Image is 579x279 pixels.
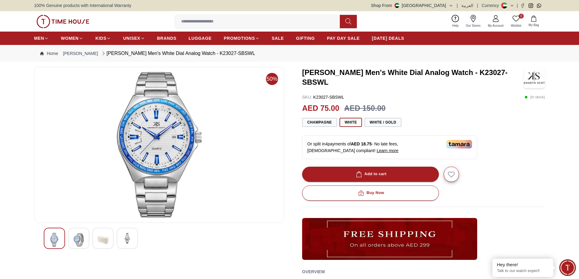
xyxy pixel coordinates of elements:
[464,23,483,28] span: Our Stores
[395,3,399,8] img: United Arab Emirates
[351,141,371,146] span: AED 18.75
[327,33,360,44] a: PAY DAY SALE
[189,35,212,41] span: LUGGAGE
[34,2,131,9] span: 100% Genuine products with International Warranty
[302,68,524,87] h3: [PERSON_NAME] Men's White Dial Analog Watch - K23027-SBSWL
[559,259,576,276] div: Chat Widget
[34,35,44,41] span: MEN
[519,14,524,19] span: 0
[364,118,401,127] button: White / Gold
[497,262,549,268] div: Hey there!
[508,23,524,28] span: Wishlist
[525,94,545,100] p: ( In stock )
[357,189,384,196] div: Buy Now
[296,35,315,41] span: GIFTING
[525,14,543,29] button: My Bag
[224,33,260,44] a: PROMOTIONS
[123,33,145,44] a: UNISEX
[371,2,453,9] button: Shop From[GEOGRAPHIC_DATA]
[157,35,177,41] span: BRANDS
[450,23,461,28] span: Help
[517,2,518,9] span: |
[355,171,387,178] div: Add to cart
[63,50,98,56] a: [PERSON_NAME]
[529,3,533,8] a: Instagram
[461,2,473,9] button: العربية
[372,35,404,41] span: [DATE] DEALS
[157,33,177,44] a: BRANDS
[34,45,545,62] nav: Breadcrumb
[34,33,49,44] a: MEN
[266,73,278,85] span: 50%
[520,3,525,8] a: Facebook
[296,33,315,44] a: GIFTING
[372,33,404,44] a: [DATE] DEALS
[477,2,478,9] span: |
[40,50,58,56] a: Home
[302,95,312,100] span: SKU :
[482,2,501,9] div: Currency
[49,233,60,247] img: Kenneth Scott Men's Champagne Dial Analog Watch - K23027-GBGC
[302,185,439,201] button: Buy Now
[224,35,255,41] span: PROMOTIONS
[302,267,325,276] h2: Overview
[302,218,477,260] img: ...
[189,33,212,44] a: LUGGAGE
[39,72,279,218] img: Kenneth Scott Men's Champagne Dial Analog Watch - K23027-GBGC
[537,3,541,8] a: Whatsapp
[73,233,84,247] img: Kenneth Scott Men's Champagne Dial Analog Watch - K23027-GBGC
[123,35,140,41] span: UNISEX
[61,35,79,41] span: WOMEN
[302,94,344,100] p: K23027-SBSWL
[339,118,362,127] button: White
[302,167,439,182] button: Add to cart
[122,233,133,244] img: Kenneth Scott Men's Champagne Dial Analog Watch - K23027-GBGC
[462,14,484,29] a: Our Stores
[272,35,284,41] span: SALE
[507,14,525,29] a: 0Wishlist
[446,140,472,148] img: Tamara
[497,268,549,274] p: Talk to our watch expert!
[272,33,284,44] a: SALE
[101,50,255,57] div: [PERSON_NAME] Men's White Dial Analog Watch - K23027-SBSWL
[61,33,83,44] a: WOMEN
[95,35,106,41] span: KIDS
[302,118,337,127] button: Champagne
[449,14,462,29] a: Help
[377,148,398,153] span: Learn more
[36,15,89,28] img: ...
[327,35,360,41] span: PAY DAY SALE
[485,23,506,28] span: My Account
[302,103,339,114] h2: AED 75.00
[457,2,458,9] span: |
[344,103,385,114] h3: AED 150.00
[98,233,109,247] img: Kenneth Scott Men's Champagne Dial Analog Watch - K23027-GBGC
[524,67,545,88] img: Kenneth Scott Men's White Dial Analog Watch - K23027-SBSWL
[302,135,477,159] div: Or split in 4 payments of - No late fees, [DEMOGRAPHIC_DATA] compliant!
[95,33,111,44] a: KIDS
[526,23,541,27] span: My Bag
